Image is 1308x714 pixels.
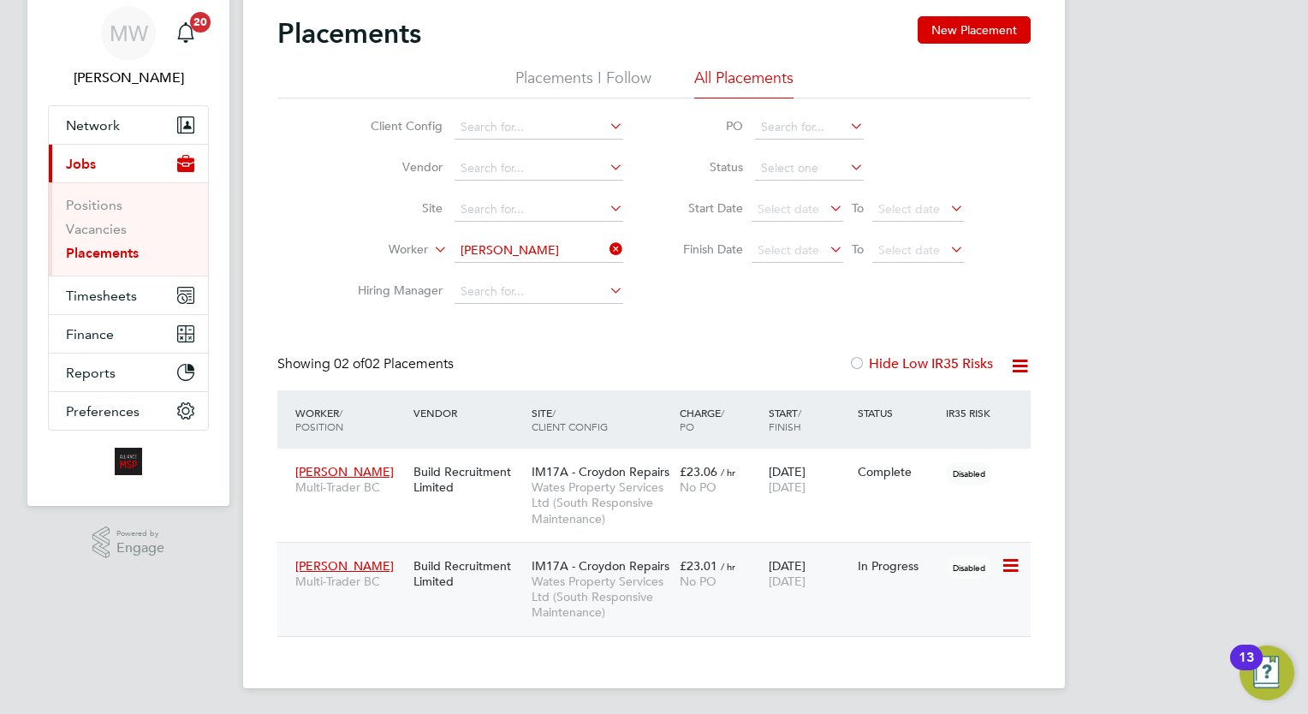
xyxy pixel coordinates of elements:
input: Search for... [755,116,864,140]
div: Build Recruitment Limited [409,455,527,503]
span: Select date [878,201,940,217]
span: Multi-Trader BC [295,574,405,589]
span: Jobs [66,156,96,172]
label: Site [344,200,443,216]
a: Vacancies [66,221,127,237]
span: To [847,197,869,219]
span: / PO [680,406,724,433]
span: / hr [721,560,735,573]
h2: Placements [277,16,421,51]
div: Status [853,397,942,428]
div: Showing [277,355,457,373]
div: Charge [675,397,764,442]
a: [PERSON_NAME]Multi-Trader BCBuild Recruitment LimitedIM17A - Croydon RepairsWates Property Servic... [291,549,1031,563]
div: Worker [291,397,409,442]
span: Wates Property Services Ltd (South Responsive Maintenance) [532,574,671,621]
label: Hide Low IR35 Risks [848,355,993,372]
div: 13 [1239,657,1254,680]
span: No PO [680,574,716,589]
span: IM17A - Croydon Repairs [532,464,669,479]
input: Search for... [455,198,623,222]
div: [DATE] [764,455,853,503]
span: 02 of [334,355,365,372]
div: Build Recruitment Limited [409,550,527,598]
input: Search for... [455,280,623,304]
span: To [847,238,869,260]
span: / Client Config [532,406,608,433]
span: £23.06 [680,464,717,479]
span: / Finish [769,406,801,433]
span: Disabled [946,462,992,485]
span: [PERSON_NAME] [295,464,394,479]
div: Site [527,397,675,442]
span: Engage [116,541,164,556]
span: Select date [758,201,819,217]
a: Go to home page [48,448,209,475]
button: Jobs [49,145,208,182]
input: Search for... [455,157,623,181]
span: Timesheets [66,288,137,304]
span: Wates Property Services Ltd (South Responsive Maintenance) [532,479,671,527]
li: All Placements [694,68,794,98]
button: Open Resource Center, 13 new notifications [1240,646,1294,700]
span: Multi-Trader BC [295,479,405,495]
label: Finish Date [666,241,743,257]
label: Start Date [666,200,743,216]
a: Positions [66,197,122,213]
span: [PERSON_NAME] [295,558,394,574]
span: 02 Placements [334,355,454,372]
a: [PERSON_NAME]Multi-Trader BCBuild Recruitment LimitedIM17A - Croydon RepairsWates Property Servic... [291,455,1031,469]
a: Placements [66,245,139,261]
span: No PO [680,479,716,495]
span: Disabled [946,556,992,579]
span: IM17A - Croydon Repairs [532,558,669,574]
div: IR35 Risk [942,397,1001,428]
div: [DATE] [764,550,853,598]
span: Megan Westlotorn [48,68,209,88]
label: Vendor [344,159,443,175]
button: Preferences [49,392,208,430]
label: Client Config [344,118,443,134]
button: New Placement [918,16,1031,44]
button: Timesheets [49,277,208,314]
li: Placements I Follow [515,68,651,98]
div: Start [764,397,853,442]
span: Powered by [116,527,164,541]
span: [DATE] [769,574,806,589]
a: MW[PERSON_NAME] [48,6,209,88]
span: £23.01 [680,558,717,574]
span: Reports [66,365,116,381]
span: / Position [295,406,343,433]
span: Finance [66,326,114,342]
label: Worker [330,241,428,259]
span: MW [110,22,148,45]
img: alliancemsp-logo-retina.png [115,448,142,475]
span: Network [66,117,120,134]
label: Hiring Manager [344,283,443,298]
a: 20 [169,6,203,61]
div: Jobs [49,182,208,276]
div: Complete [858,464,938,479]
button: Network [49,106,208,144]
label: Status [666,159,743,175]
input: Search for... [455,239,623,263]
span: Preferences [66,403,140,419]
span: 20 [190,12,211,33]
div: Vendor [409,397,527,428]
input: Search for... [455,116,623,140]
button: Finance [49,315,208,353]
input: Select one [755,157,864,181]
span: / hr [721,466,735,479]
span: [DATE] [769,479,806,495]
div: In Progress [858,558,938,574]
label: PO [666,118,743,134]
button: Reports [49,354,208,391]
span: Select date [758,242,819,258]
a: Powered byEngage [92,527,165,559]
span: Select date [878,242,940,258]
